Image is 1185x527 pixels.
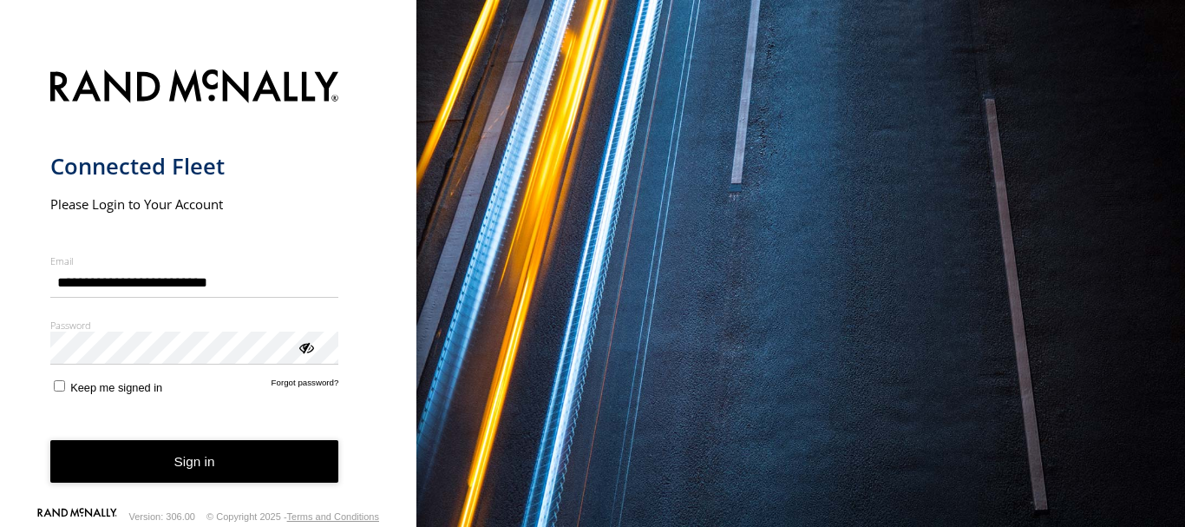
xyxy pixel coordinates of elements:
[50,440,339,483] button: Sign in
[70,381,162,394] span: Keep me signed in
[129,511,195,522] div: Version: 306.00
[54,380,65,392] input: Keep me signed in
[50,66,339,110] img: Rand McNally
[50,254,339,267] label: Email
[272,378,339,394] a: Forgot password?
[37,508,117,525] a: Visit our Website
[206,511,379,522] div: © Copyright 2025 -
[50,319,339,332] label: Password
[50,152,339,181] h1: Connected Fleet
[50,195,339,213] h2: Please Login to Your Account
[297,338,314,355] div: ViewPassword
[50,59,367,511] form: main
[287,511,379,522] a: Terms and Conditions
